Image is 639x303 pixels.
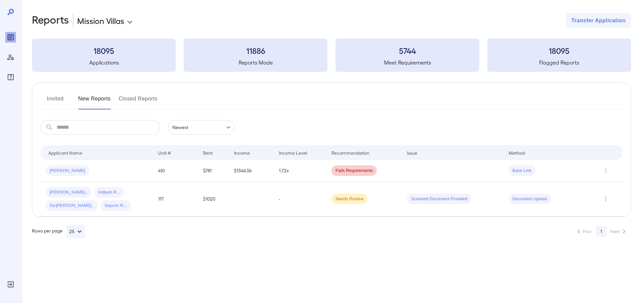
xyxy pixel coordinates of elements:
h2: Reports [32,13,69,28]
span: Sayvon R... [101,203,131,209]
button: New Reports [78,93,111,109]
button: 25 [67,225,85,238]
div: FAQ [5,72,16,82]
h3: 18095 [487,45,631,56]
h5: Flagged Reports [487,59,631,67]
div: Rows per page [32,225,85,238]
span: [PERSON_NAME].. [46,189,92,196]
td: - [274,182,326,217]
span: Scanned Document Provided [407,196,471,202]
h5: Meet Requirements [335,59,479,67]
button: Closed Reports [119,93,158,109]
div: Reports [5,32,16,43]
h5: Applications [32,59,176,67]
span: Fails Requirements [331,168,377,174]
div: Rent [203,149,214,157]
button: Transfer Application [566,13,631,28]
h3: 11886 [184,45,327,56]
td: $1346.56 [229,160,274,182]
p: Mission Villas [77,15,124,26]
div: Applicant Name [48,149,82,157]
span: Document Upload [509,196,551,202]
h3: 5744 [335,45,479,56]
nav: pagination navigation [572,226,631,237]
td: 1.72x [274,160,326,182]
div: Income [234,149,250,157]
h3: 18095 [32,45,176,56]
button: Row Actions [600,165,611,176]
td: 410 [153,160,198,182]
h5: Reports Made [184,59,327,67]
div: Newest [168,120,235,135]
div: Method [509,149,525,157]
div: Manage Users [5,52,16,63]
summary: 18095Applications11886Reports Made5744Meet Requirements18095Flagged Reports [32,39,631,72]
div: Log Out [5,279,16,290]
td: 117 [153,182,198,217]
div: Unit # [158,149,171,157]
div: Income Level [279,149,307,157]
span: Sa’[PERSON_NAME].. [46,203,98,209]
td: $781 [198,160,229,182]
td: $1020 [198,182,229,217]
div: Recommendation [331,149,369,157]
button: page 1 [596,226,606,237]
span: Bank Link [509,168,535,174]
span: Indiyah R... [94,189,124,196]
button: Row Actions [600,194,611,204]
span: Needs Review [331,196,367,202]
button: Invited [40,93,70,109]
div: Issue [407,149,418,157]
span: [PERSON_NAME] [46,168,89,174]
